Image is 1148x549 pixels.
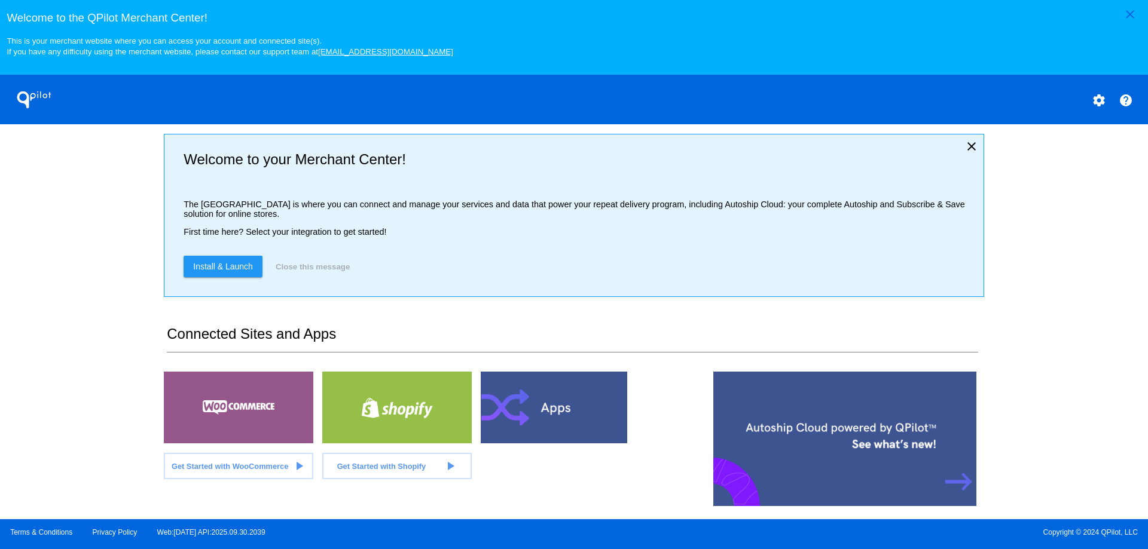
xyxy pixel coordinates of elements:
h1: QPilot [10,88,58,112]
small: This is your merchant website where you can access your account and connected site(s). If you hav... [7,36,453,56]
mat-icon: close [1123,7,1137,22]
mat-icon: help [1119,93,1133,108]
a: Terms & Conditions [10,528,72,536]
mat-icon: play_arrow [292,459,306,473]
a: Install & Launch [184,256,262,277]
h2: Connected Sites and Apps [167,326,978,352]
button: Close this message [272,256,353,277]
h2: Welcome to your Merchant Center! [184,151,973,168]
span: Copyright © 2024 QPilot, LLC [584,528,1138,536]
mat-icon: play_arrow [443,459,457,473]
span: Get Started with Shopify [337,462,426,471]
a: [EMAIL_ADDRESS][DOMAIN_NAME] [318,47,453,56]
a: Get Started with Shopify [322,453,472,479]
mat-icon: settings [1092,93,1106,108]
mat-icon: close [964,139,979,154]
h3: Welcome to the QPilot Merchant Center! [7,11,1141,24]
a: Privacy Policy [93,528,138,536]
p: First time here? Select your integration to get started! [184,227,973,237]
span: Install & Launch [193,262,253,271]
span: Get Started with WooCommerce [172,462,288,471]
p: The [GEOGRAPHIC_DATA] is where you can connect and manage your services and data that power your ... [184,200,973,219]
a: Web:[DATE] API:2025.09.30.2039 [157,528,265,536]
a: Get Started with WooCommerce [164,453,313,479]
